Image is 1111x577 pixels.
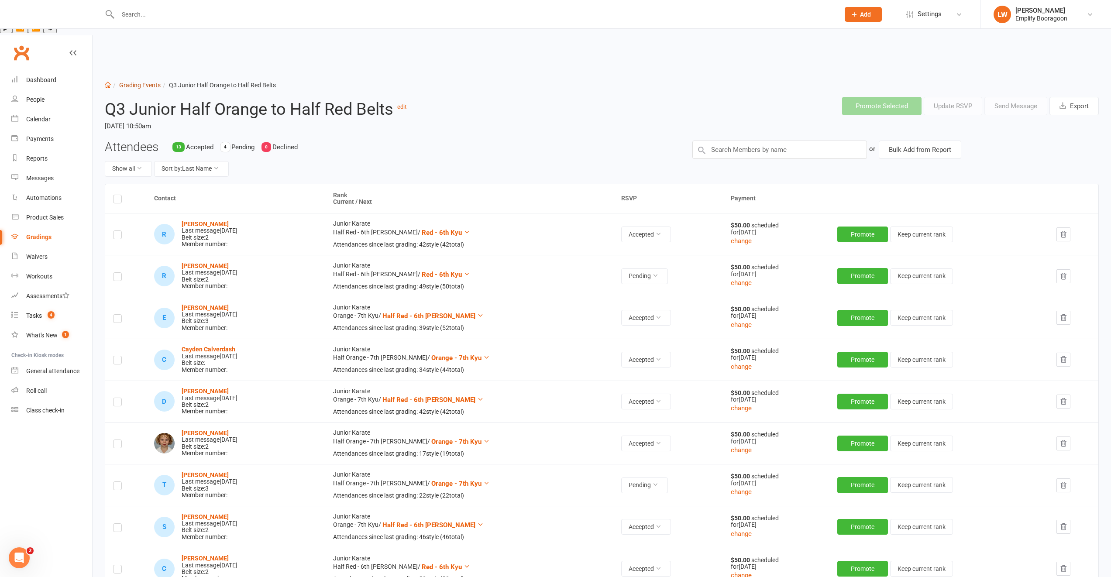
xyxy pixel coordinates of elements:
a: Roll call [11,381,92,401]
li: Q3 Junior Half Orange to Half Red Belts [161,80,276,90]
button: Red - 6th Kyu [422,562,470,572]
a: Payments [11,129,92,149]
td: Junior Karate Orange - 7th Kyu / [325,506,613,548]
span: 2 [27,547,34,554]
div: LW [994,6,1011,23]
div: Last message [DATE] [182,311,237,318]
strong: $50.00 [731,264,751,271]
button: Keep current rank [890,227,953,242]
strong: $50.00 [731,556,751,563]
button: change [731,319,752,330]
button: change [731,361,752,372]
span: Orange - 7th Kyu [431,438,482,446]
div: Last message [DATE] [182,395,237,402]
button: Keep current rank [890,477,953,493]
div: Ella Betts [154,308,175,328]
div: scheduled for [DATE] [731,306,822,319]
button: change [731,278,752,288]
div: Rafael Anwar [154,224,175,244]
div: Emplify Booragoon [1015,14,1067,22]
div: Cayden Calverdash [154,350,175,370]
div: Belt size: 3 Member number: [182,472,237,499]
div: scheduled for [DATE] [731,222,822,236]
td: Junior Karate Half Red - 6th [PERSON_NAME] / [325,213,613,255]
input: Search Members by name [692,141,867,159]
strong: $50.00 [731,222,751,229]
div: Last message [DATE] [182,269,237,276]
a: Assessments [11,286,92,306]
a: Calendar [11,110,92,129]
span: Half Red - 6th [PERSON_NAME] [382,521,475,529]
span: Declined [272,143,298,151]
div: Attendances since last grading: 22 style ( 22 total) [333,492,605,499]
span: Half Red - 6th [PERSON_NAME] [382,312,475,320]
div: Reuben Bailey [154,266,175,286]
button: Keep current rank [890,561,953,577]
a: [PERSON_NAME] [182,471,229,478]
a: People [11,90,92,110]
div: scheduled for [DATE] [731,431,822,445]
span: Half Red - 6th [PERSON_NAME] [382,396,475,404]
strong: $50.00 [731,431,751,438]
td: Junior Karate Orange - 7th Kyu / [325,297,613,339]
div: Belt size: 3 Member number: [182,305,237,332]
button: Accepted [621,436,671,451]
span: 1 [62,331,69,338]
div: scheduled for [DATE] [731,264,822,278]
a: Waivers [11,247,92,267]
span: Add [860,11,871,18]
div: Attendances since last grading: 34 style ( 44 total) [333,367,605,373]
div: Attendances since last grading: 46 style ( 46 total) [333,534,605,540]
div: or [869,141,875,157]
div: Sam Cullingford [154,517,175,537]
div: Reports [26,155,48,162]
a: What's New1 [11,326,92,345]
a: Product Sales [11,208,92,227]
div: scheduled for [DATE] [731,390,822,403]
div: Calendar [26,116,51,123]
button: Accepted [621,227,671,242]
a: edit [397,103,406,110]
button: Promote [837,436,888,451]
strong: [PERSON_NAME] [182,429,229,436]
span: Settings [918,4,942,24]
a: Dashboard [11,70,92,90]
span: Red - 6th Kyu [422,563,462,571]
div: [PERSON_NAME] [1015,7,1067,14]
div: scheduled for [DATE] [731,557,822,570]
button: Keep current rank [890,268,953,284]
a: Reports [11,149,92,168]
a: [PERSON_NAME] [182,513,229,520]
div: Belt size: Member number: [182,346,237,373]
span: Orange - 7th Kyu [431,354,482,362]
button: Red - 6th Kyu [422,227,470,238]
button: change [731,403,752,413]
button: Keep current rank [890,352,953,367]
button: Accepted [621,561,671,577]
span: Red - 6th Kyu [422,229,462,237]
div: 4 [220,142,230,152]
a: Tasks 4 [11,306,92,326]
button: Orange - 7th Kyu [431,478,490,489]
button: Keep current rank [890,519,953,535]
a: Cayden Calverdash [182,346,235,353]
strong: [PERSON_NAME] [182,220,229,227]
button: Pending [621,477,668,493]
div: Attendances since last grading: 39 style ( 52 total) [333,325,605,331]
a: [PERSON_NAME] [182,388,229,395]
div: Roll call [26,387,47,394]
div: Belt size: 2 Member number: [182,514,237,541]
td: Junior Karate Orange - 7th Kyu / [325,381,613,422]
button: Promote [837,352,888,367]
td: Junior Karate Half Orange - 7th [PERSON_NAME] / [325,422,613,464]
button: Accepted [621,394,671,409]
div: Attendances since last grading: 42 style ( 42 total) [333,241,605,248]
a: [PERSON_NAME] [182,304,229,311]
a: Automations [11,188,92,208]
td: Junior Karate Half Orange - 7th [PERSON_NAME] / [325,464,613,506]
a: Messages [11,168,92,188]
